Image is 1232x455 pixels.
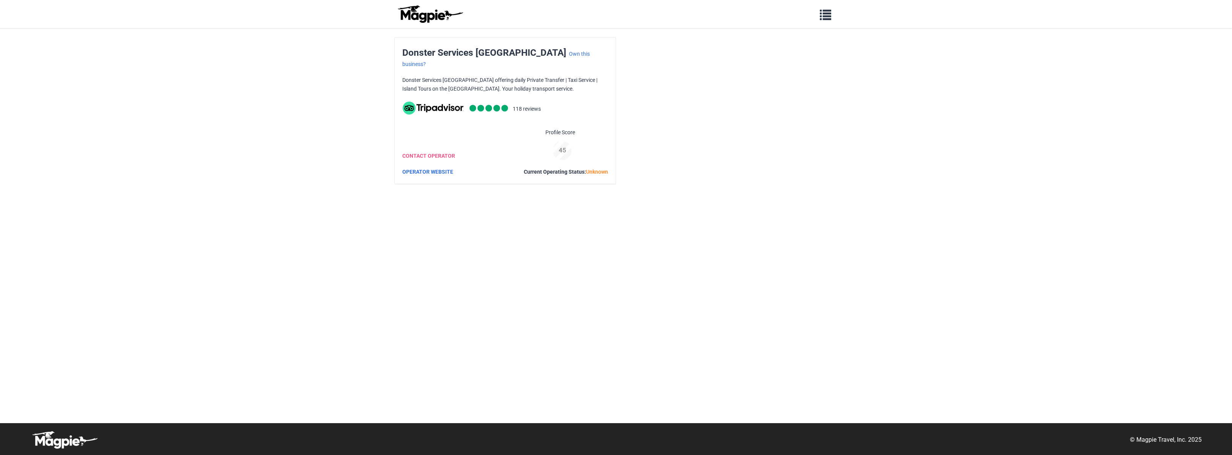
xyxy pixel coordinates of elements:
a: CONTACT OPERATOR [402,153,455,159]
img: tripadvisor_background-ebb97188f8c6c657a79ad20e0caa6051.svg [403,102,463,115]
p: © Magpie Travel, Inc. 2025 [1130,435,1202,445]
div: Current Operating Status: [524,168,608,176]
img: logo-white-d94fa1abed81b67a048b3d0f0ab5b955.png [30,431,99,449]
span: Unknown [586,169,608,175]
span: Profile Score [545,128,575,136]
p: Donster Services [GEOGRAPHIC_DATA] offering daily Private Transfer | Taxi Service | Island Tours ... [402,76,608,93]
li: 118 reviews [513,105,541,115]
span: Donster Services [GEOGRAPHIC_DATA] [402,47,566,58]
img: logo-ab69f6fb50320c5b225c76a69d11143b.png [396,5,464,23]
div: 45 [550,145,575,155]
a: OPERATOR WEBSITE [402,169,453,175]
